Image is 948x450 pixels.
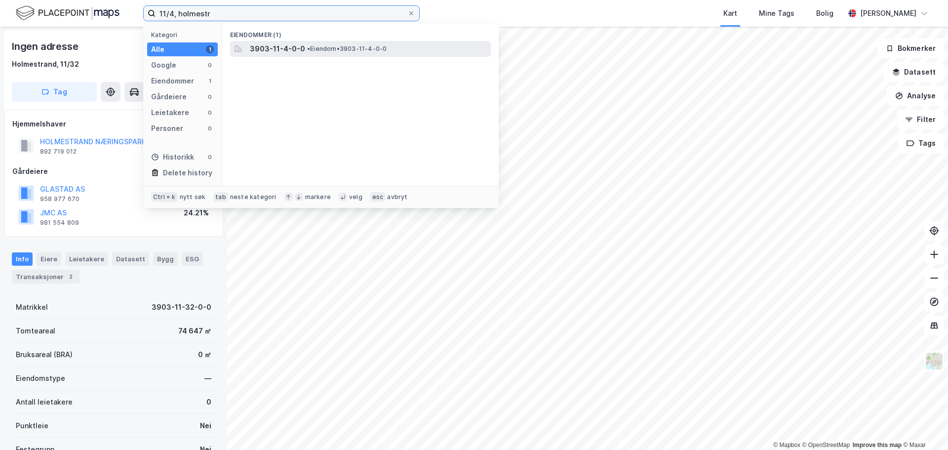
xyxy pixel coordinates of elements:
div: Gårdeiere [12,165,215,177]
div: Ctrl + k [151,192,178,202]
div: 1 [206,77,214,85]
div: Eiendommer (1) [222,23,499,41]
div: 3903-11-32-0-0 [152,301,211,313]
div: Google [151,59,176,71]
div: Delete history [163,167,212,179]
div: Ingen adresse [12,39,80,54]
div: ESG [182,252,203,265]
div: tab [213,192,228,202]
div: Punktleie [16,420,48,432]
div: Bruksareal (BRA) [16,349,73,361]
div: Antall leietakere [16,396,73,408]
div: Leietakere [151,107,189,119]
div: Bolig [816,7,833,19]
a: Improve this map [853,442,902,449]
div: Alle [151,43,164,55]
div: 2 [66,272,76,282]
div: Eiendommer [151,75,194,87]
div: 0 [206,93,214,101]
img: Z [925,352,944,370]
div: Eiere [37,252,61,265]
iframe: Chat Widget [899,403,948,450]
div: — [204,372,211,384]
div: 0 [206,124,214,132]
div: 958 977 670 [40,195,79,203]
div: Leietakere [65,252,108,265]
div: Kontrollprogram for chat [899,403,948,450]
button: Analyse [887,86,944,106]
div: markere [305,193,331,201]
div: avbryt [387,193,407,201]
button: Datasett [884,62,944,82]
div: Transaksjoner [12,270,79,284]
button: Tags [898,133,944,153]
div: esc [370,192,386,202]
div: Tomteareal [16,325,55,337]
div: Datasett [112,252,149,265]
button: Tag [12,82,97,102]
span: 3903-11-4-0-0 [250,43,305,55]
img: logo.f888ab2527a4732fd821a326f86c7f29.svg [16,4,119,22]
div: 74 647 ㎡ [178,325,211,337]
div: Bygg [153,252,178,265]
a: OpenStreetMap [802,442,850,449]
div: nytt søk [180,193,206,201]
div: Mine Tags [759,7,794,19]
div: 0 ㎡ [198,349,211,361]
div: Holmestrand, 11/32 [12,58,79,70]
div: 0 [206,61,214,69]
input: Søk på adresse, matrikkel, gårdeiere, leietakere eller personer [156,6,407,21]
div: Kart [723,7,737,19]
div: 981 554 809 [40,219,79,227]
div: neste kategori [230,193,276,201]
div: 24.21% [184,207,209,219]
span: Eiendom • 3903-11-4-0-0 [307,45,387,53]
div: 892 719 012 [40,148,77,156]
div: Eiendomstype [16,372,65,384]
div: Hjemmelshaver [12,118,215,130]
div: Kategori [151,31,218,39]
div: Gårdeiere [151,91,187,103]
div: 0 [206,109,214,117]
div: Nei [200,420,211,432]
div: velg [349,193,362,201]
div: Matrikkel [16,301,48,313]
div: 0 [206,396,211,408]
div: 1 [206,45,214,53]
a: Mapbox [773,442,800,449]
button: Filter [897,110,944,129]
button: Bokmerker [877,39,944,58]
div: [PERSON_NAME] [860,7,916,19]
div: Personer [151,123,183,134]
div: 0 [206,153,214,161]
div: Info [12,252,33,265]
span: • [307,45,310,52]
div: Historikk [151,151,194,163]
